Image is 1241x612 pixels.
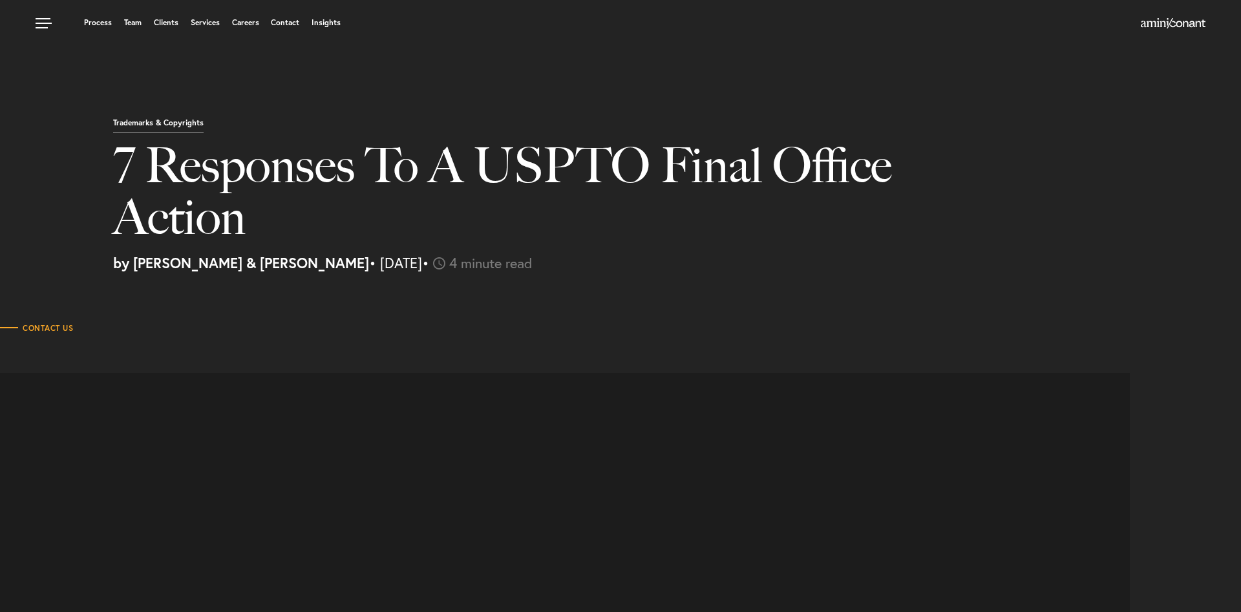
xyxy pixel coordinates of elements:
[232,19,259,26] a: Careers
[113,140,896,256] h1: 7 Responses To A USPTO Final Office Action
[1141,19,1205,29] a: Home
[84,19,112,26] a: Process
[271,19,299,26] a: Contact
[191,19,220,26] a: Services
[124,19,142,26] a: Team
[113,253,369,272] strong: by [PERSON_NAME] & [PERSON_NAME]
[422,253,429,272] span: •
[113,119,204,133] p: Trademarks & Copyrights
[154,19,178,26] a: Clients
[312,19,341,26] a: Insights
[449,253,533,272] span: 4 minute read
[433,257,445,269] img: icon-time-light.svg
[113,256,1231,270] p: • [DATE]
[1141,18,1205,28] img: Amini & Conant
